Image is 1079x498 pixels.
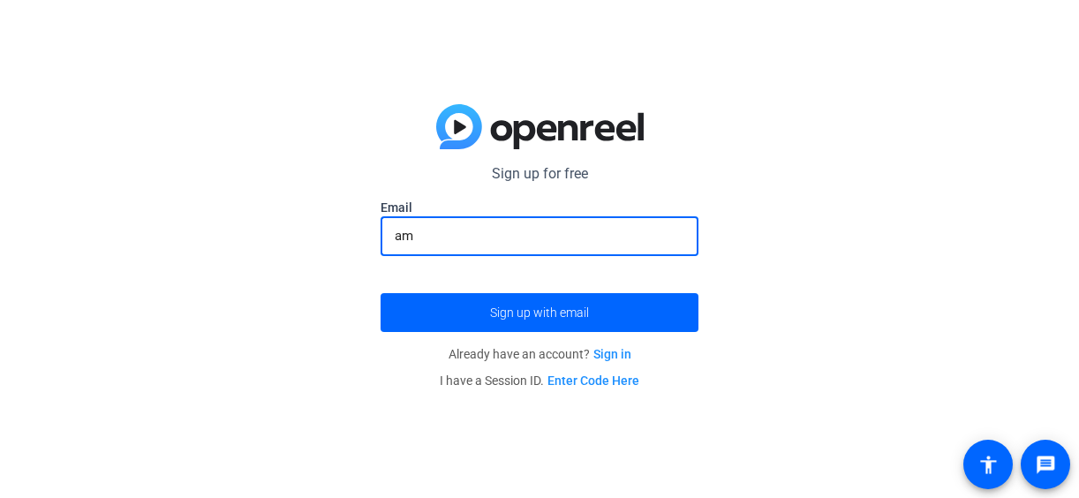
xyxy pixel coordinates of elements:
[977,454,999,475] mat-icon: accessibility
[436,104,644,150] img: blue-gradient.svg
[440,373,639,388] span: I have a Session ID.
[381,293,698,332] button: Sign up with email
[381,163,698,185] p: Sign up for free
[395,225,684,246] input: Enter Email Address
[593,347,631,361] a: Sign in
[547,373,639,388] a: Enter Code Here
[1035,454,1056,475] mat-icon: message
[381,199,698,216] label: Email
[449,347,631,361] span: Already have an account?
